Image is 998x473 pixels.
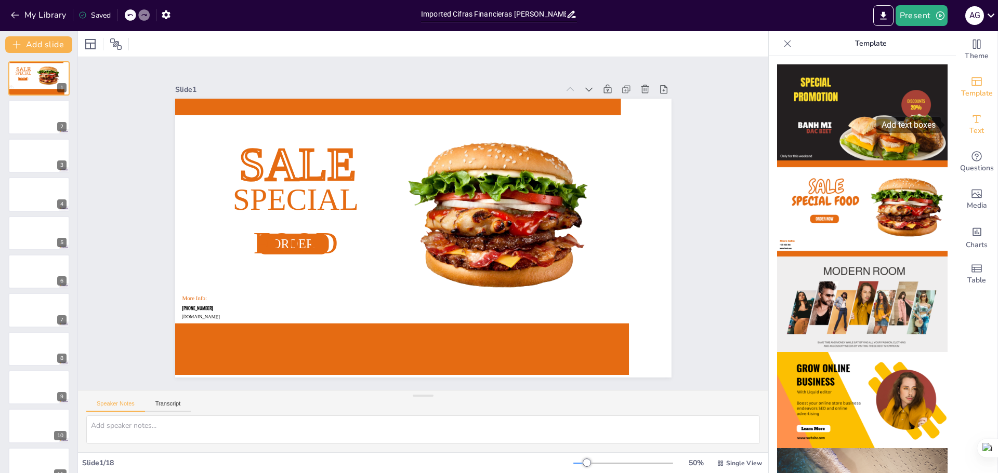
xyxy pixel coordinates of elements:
[956,31,997,69] div: Change the overall theme
[8,7,71,23] button: My Library
[8,370,70,404] div: 9
[8,409,70,443] div: 10
[9,87,13,88] span: [PHONE_NUMBER]
[110,38,122,50] span: Position
[777,160,948,256] img: thumb-2.png
[777,352,948,448] img: thumb-4.png
[57,354,67,363] div: 8
[211,76,234,105] span: [PHONE_NUMBER]
[967,200,987,211] span: Media
[777,64,948,160] img: thumb-1.png
[726,459,762,467] span: Single View
[57,392,67,401] div: 9
[8,61,70,96] div: 1
[969,125,984,137] span: Text
[965,5,984,26] button: A G
[57,122,67,131] div: 2
[8,332,70,366] div: 8
[218,71,238,94] span: More Info:
[967,275,986,286] span: Table
[8,293,70,327] div: 7
[956,106,997,143] div: Add text boxes
[342,24,453,150] span: SALE
[777,256,948,353] img: thumb-3.png
[57,238,67,247] div: 5
[956,255,997,293] div: Add a table
[956,143,997,181] div: Get real-time input from your audience
[965,50,989,62] span: Theme
[82,36,99,52] div: Layout
[9,86,12,87] span: More Info:
[956,218,997,255] div: Add charts and graphs
[204,82,230,116] span: [DOMAIN_NAME]
[965,6,984,25] div: A G
[961,88,993,99] span: Template
[301,109,348,157] span: ORDER NOW
[57,199,67,209] div: 4
[8,139,70,173] div: 3
[86,400,145,412] button: Speaker Notes
[684,458,708,468] div: 50 %
[145,400,191,412] button: Transcript
[8,254,70,289] div: 6
[8,100,70,134] div: 2
[966,239,988,251] span: Charts
[876,117,941,133] div: Add text boxes
[796,31,946,56] p: Template
[16,66,31,72] span: SALE
[57,315,67,325] div: 7
[8,216,70,250] div: 5
[960,163,994,174] span: Questions
[16,72,31,81] span: Special Food
[8,177,70,211] div: 4
[421,7,566,22] input: Insert title
[78,10,111,20] div: Saved
[57,83,67,92] div: 1
[54,431,67,440] div: 10
[57,276,67,286] div: 6
[57,160,67,170] div: 3
[896,5,948,26] button: Present
[956,69,997,106] div: Add ready made slides
[5,36,72,53] button: Add slide
[956,181,997,218] div: Add images, graphics, shapes or video
[873,5,894,26] button: Export to PowerPoint
[294,45,418,176] span: Special Food
[82,458,573,468] div: Slide 1 / 18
